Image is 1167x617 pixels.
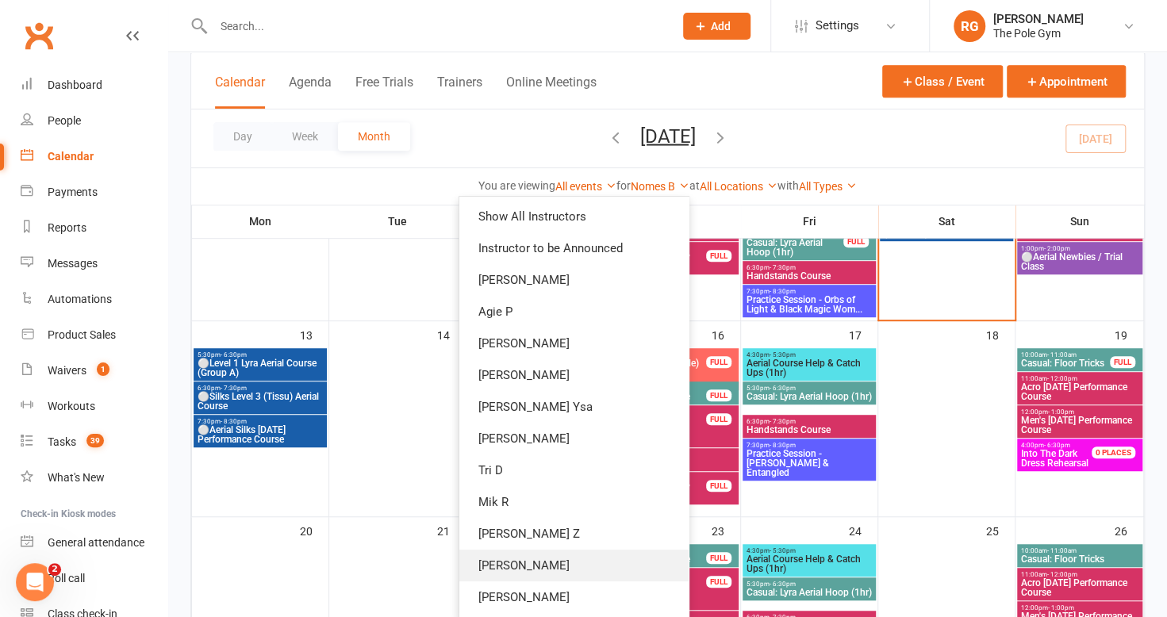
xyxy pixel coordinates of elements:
[746,547,873,554] span: 4:30pm
[48,257,98,270] div: Messages
[849,517,877,543] div: 24
[843,236,869,247] div: FULL
[1044,442,1070,449] span: - 6:30pm
[48,364,86,377] div: Waivers
[300,517,328,543] div: 20
[746,449,873,477] span: Practice Session - [PERSON_NAME] & Entangled
[1110,356,1135,368] div: FULL
[1047,351,1077,358] span: - 11:00am
[197,385,324,392] span: 6:30pm
[192,205,329,238] th: Mon
[437,321,466,347] div: 14
[21,353,167,389] a: Waivers 1
[459,486,689,518] a: Mik R
[1020,245,1139,252] span: 1:00pm
[640,125,696,147] button: [DATE]
[48,563,61,576] span: 2
[209,15,662,37] input: Search...
[770,418,796,425] span: - 7:30pm
[48,471,105,484] div: What's New
[706,480,731,492] div: FULL
[221,418,247,425] span: - 8:30pm
[712,517,740,543] div: 23
[1021,448,1077,459] span: Into The Dark
[700,180,777,193] a: All Locations
[1020,547,1139,554] span: 10:00am
[1020,578,1139,597] span: Acro [DATE] Performance Course
[746,271,873,281] span: Handstands Course
[48,400,95,412] div: Workouts
[97,362,109,376] span: 1
[746,418,873,425] span: 6:30pm
[1020,408,1139,416] span: 12:00pm
[48,114,81,127] div: People
[986,321,1015,347] div: 18
[746,295,873,314] span: Practice Session - Orbs of Light & Black Magic Wom...
[1020,571,1139,578] span: 11:00am
[48,186,98,198] div: Payments
[21,210,167,246] a: Reports
[770,264,796,271] span: - 7:30pm
[459,518,689,550] a: [PERSON_NAME] Z
[329,205,466,238] th: Tue
[746,358,873,377] span: Aerial Course Help & Catch Ups (1hr)
[986,517,1015,543] div: 25
[48,572,85,584] div: Roll call
[437,75,482,109] button: Trainers
[338,122,410,151] button: Month
[1020,449,1111,468] span: Dress Rehearsal
[21,282,167,317] a: Automations
[300,321,328,347] div: 13
[21,139,167,174] a: Calendar
[993,12,1084,26] div: [PERSON_NAME]
[459,359,689,391] a: [PERSON_NAME]
[1020,382,1139,401] span: Acro [DATE] Performance Course
[689,179,700,192] strong: at
[21,67,167,103] a: Dashboard
[706,389,731,401] div: FULL
[197,351,324,358] span: 5:30pm
[993,26,1084,40] div: The Pole Gym
[849,321,877,347] div: 17
[1020,416,1139,435] span: Men's [DATE] Performance Course
[711,20,731,33] span: Add
[459,201,689,232] a: Show All Instructors
[459,454,689,486] a: Tri D
[741,205,878,238] th: Fri
[706,356,731,368] div: FULL
[1115,321,1143,347] div: 19
[21,103,167,139] a: People
[478,179,555,192] strong: You are viewing
[19,16,59,56] a: Clubworx
[746,288,873,295] span: 7:30pm
[1115,517,1143,543] div: 26
[1092,446,1135,458] div: 0 PLACES
[459,550,689,581] a: [PERSON_NAME]
[213,122,272,151] button: Day
[770,288,796,295] span: - 8:30pm
[459,391,689,423] a: [PERSON_NAME] Ysa
[48,293,112,305] div: Automations
[215,75,265,109] button: Calendar
[1020,554,1139,564] span: Casual: Floor Tricks
[21,246,167,282] a: Messages
[48,79,102,91] div: Dashboard
[459,296,689,328] a: Agie P
[459,264,689,296] a: [PERSON_NAME]
[1044,245,1070,252] span: - 2:00pm
[954,10,985,42] div: RG
[437,517,466,543] div: 21
[21,525,167,561] a: General attendance kiosk mode
[746,264,873,271] span: 6:30pm
[878,205,1015,238] th: Sat
[48,328,116,341] div: Product Sales
[48,221,86,234] div: Reports
[197,425,324,444] span: ⚪Aerial Silks [DATE] Performance Course
[21,174,167,210] a: Payments
[459,232,689,264] a: Instructor to be Announced
[770,547,796,554] span: - 5:30pm
[712,321,740,347] div: 16
[1020,358,1111,368] span: Casual: Floor Tricks
[746,351,873,358] span: 4:30pm
[1020,604,1139,611] span: 12:00pm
